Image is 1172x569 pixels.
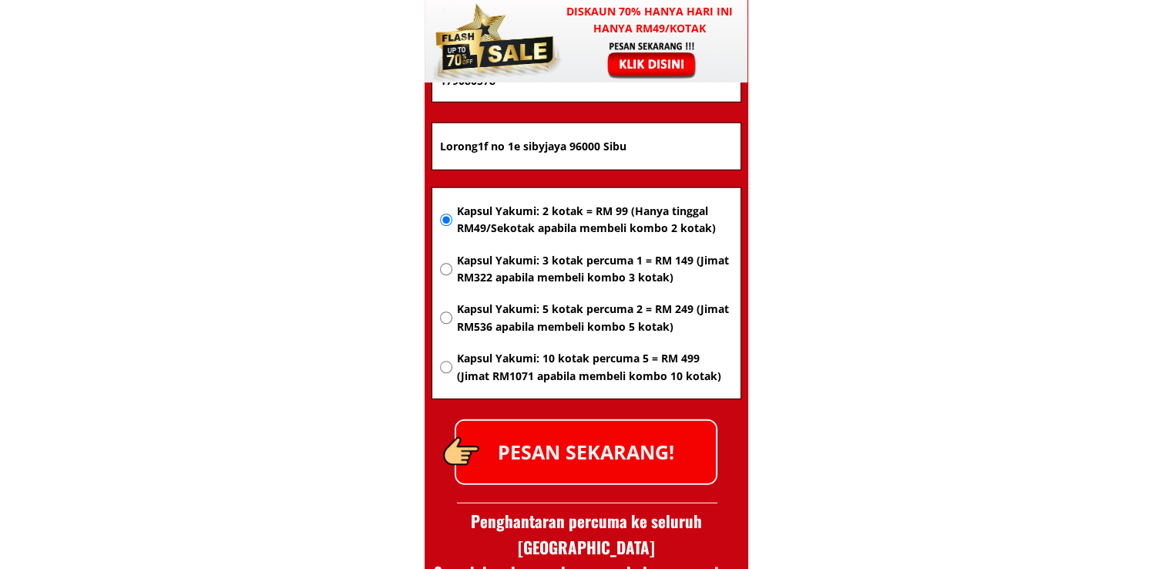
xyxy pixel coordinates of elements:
[456,421,716,483] p: PESAN SEKARANG!
[456,350,732,385] span: Kapsul Yakumi: 10 kotak percuma 5 = RM 499 (Jimat RM1071 apabila membeli kombo 10 kotak)
[456,301,732,335] span: Kapsul Yakumi: 5 kotak percuma 2 = RM 249 (Jimat RM536 apabila membeli kombo 5 kotak)
[456,252,732,287] span: Kapsul Yakumi: 3 kotak percuma 1 = RM 149 (Jimat RM322 apabila membeli kombo 3 kotak)
[456,203,732,237] span: Kapsul Yakumi: 2 kotak = RM 99 (Hanya tinggal RM49/Sekotak apabila membeli kombo 2 kotak)
[552,3,748,38] h3: Diskaun 70% hanya hari ini hanya RM49/kotak
[436,123,737,170] input: Alamat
